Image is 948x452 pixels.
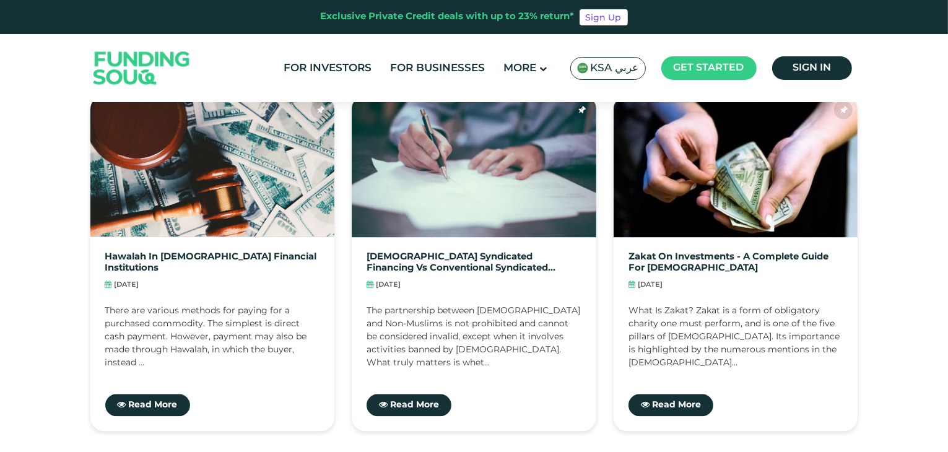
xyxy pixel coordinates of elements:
[674,63,744,72] span: Get started
[628,394,713,416] a: Read More
[129,401,178,409] span: Read More
[628,305,843,367] div: What Is Zakat? Zakat is a form of obligatory charity one must perform, and is one of the five pil...
[388,58,489,79] a: For Businesses
[81,37,202,100] img: Logo
[105,305,320,367] div: There are various methods for paying for a purchased commodity. The simplest is direct cash payme...
[376,280,401,290] span: [DATE]
[352,95,596,237] img: blogImage
[652,401,701,409] span: Read More
[90,95,335,237] img: blogImage
[638,280,663,290] span: [DATE]
[367,252,581,274] a: [DEMOGRAPHIC_DATA] Syndicated financing Vs Conventional Syndicated financing
[793,63,831,72] span: Sign in
[580,9,628,25] a: Sign Up
[105,394,190,416] a: Read More
[577,63,588,74] img: SA Flag
[115,280,139,290] span: [DATE]
[390,401,439,409] span: Read More
[105,252,320,274] a: Hawalah in [DEMOGRAPHIC_DATA] financial institutions
[321,10,575,24] div: Exclusive Private Credit deals with up to 23% return*
[504,63,537,74] span: More
[628,252,843,274] a: Zakat on Investments - A complete guide for [DEMOGRAPHIC_DATA]
[281,58,375,79] a: For Investors
[367,305,581,367] div: The partnership between [DEMOGRAPHIC_DATA] and Non-Muslims is not prohibited and cannot be consid...
[367,394,451,416] a: Read More
[614,95,858,237] img: blogImage
[772,56,852,80] a: Sign in
[591,61,639,76] span: KSA عربي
